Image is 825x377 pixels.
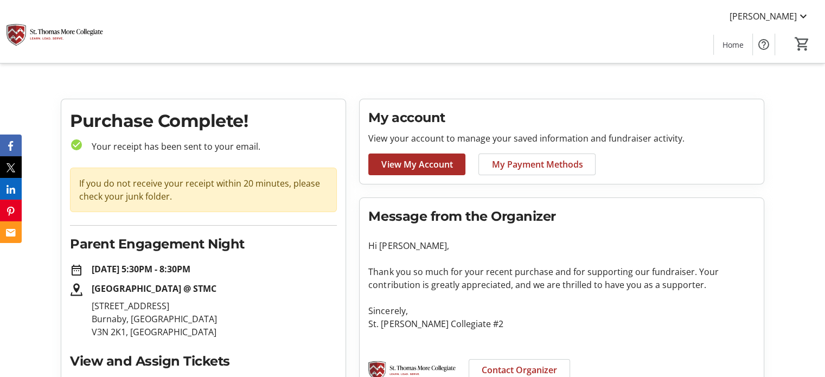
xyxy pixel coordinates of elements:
button: Cart [792,34,812,54]
button: [PERSON_NAME] [721,8,818,25]
p: Sincerely, [368,304,755,317]
span: My Payment Methods [491,158,583,171]
h2: My account [368,108,755,127]
a: My Payment Methods [478,154,596,175]
a: View My Account [368,154,465,175]
img: St. Thomas More Collegiate #2's Logo [7,4,103,59]
strong: [GEOGRAPHIC_DATA] @ STMC [92,283,216,295]
div: If you do not receive your receipt within 20 minutes, please check your junk folder. [70,168,337,212]
p: Hi [PERSON_NAME], [368,239,755,252]
h1: Purchase Complete! [70,108,337,134]
button: Help [753,34,775,55]
span: Home [722,39,744,50]
span: View My Account [381,158,452,171]
mat-icon: date_range [70,264,83,277]
p: St. [PERSON_NAME] Collegiate #2 [368,317,755,330]
a: Home [714,35,752,55]
mat-icon: check_circle [70,138,83,151]
span: [PERSON_NAME] [730,10,797,23]
p: Thank you so much for your recent purchase and for supporting our fundraiser. Your contribution i... [368,265,755,291]
strong: [DATE] 5:30PM - 8:30PM [92,263,190,275]
h2: Message from the Organizer [368,207,755,226]
p: Your receipt has been sent to your email. [83,140,337,153]
span: Contact Organizer [482,363,557,376]
h2: Parent Engagement Night [70,234,337,254]
p: View your account to manage your saved information and fundraiser activity. [368,132,755,145]
p: [STREET_ADDRESS] Burnaby, [GEOGRAPHIC_DATA] V3N 2K1, [GEOGRAPHIC_DATA] [92,299,337,338]
h2: View and Assign Tickets [70,352,337,371]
